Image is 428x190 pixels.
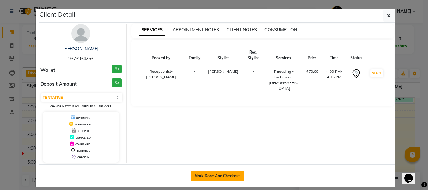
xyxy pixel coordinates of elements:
[112,65,122,74] h3: ₹0
[402,165,422,184] iframe: chat widget
[185,46,204,65] th: Family
[40,67,55,74] span: Wallet
[302,46,322,65] th: Price
[68,56,93,61] span: 9373934253
[75,143,90,146] span: CONFIRMED
[112,78,122,87] h3: ₹0
[322,46,347,65] th: Time
[77,156,89,159] span: CHECK-IN
[370,69,383,77] button: START
[191,171,244,181] button: Mark Done And Checkout
[173,27,219,33] span: APPOINTMENT NOTES
[71,24,90,43] img: avatar
[40,81,77,88] span: Deposit Amount
[185,65,204,95] td: -
[265,46,302,65] th: Services
[139,24,165,36] span: SERVICES
[75,123,91,126] span: IN PROGRESS
[242,46,265,65] th: Req. Stylist
[138,46,185,65] th: Booked by
[242,65,265,95] td: -
[77,149,90,152] span: TENTATIVE
[76,116,90,119] span: UPCOMING
[204,46,242,65] th: Stylist
[138,65,185,95] td: Receptionist- [PERSON_NAME]
[50,105,112,108] small: Change in status will apply to all services.
[63,46,98,51] a: [PERSON_NAME]
[306,69,318,74] div: ₹70.00
[77,129,89,133] span: DROPPED
[347,46,366,65] th: Status
[227,27,257,33] span: CLIENT NOTES
[208,69,238,74] span: [PERSON_NAME]
[264,27,297,33] span: CONSUMPTION
[76,136,91,139] span: COMPLETED
[322,65,347,95] td: 4:00 PM-4:15 PM
[39,10,75,19] h5: Client Detail
[269,69,299,91] div: Threading - Eyebrows - [DEMOGRAPHIC_DATA]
